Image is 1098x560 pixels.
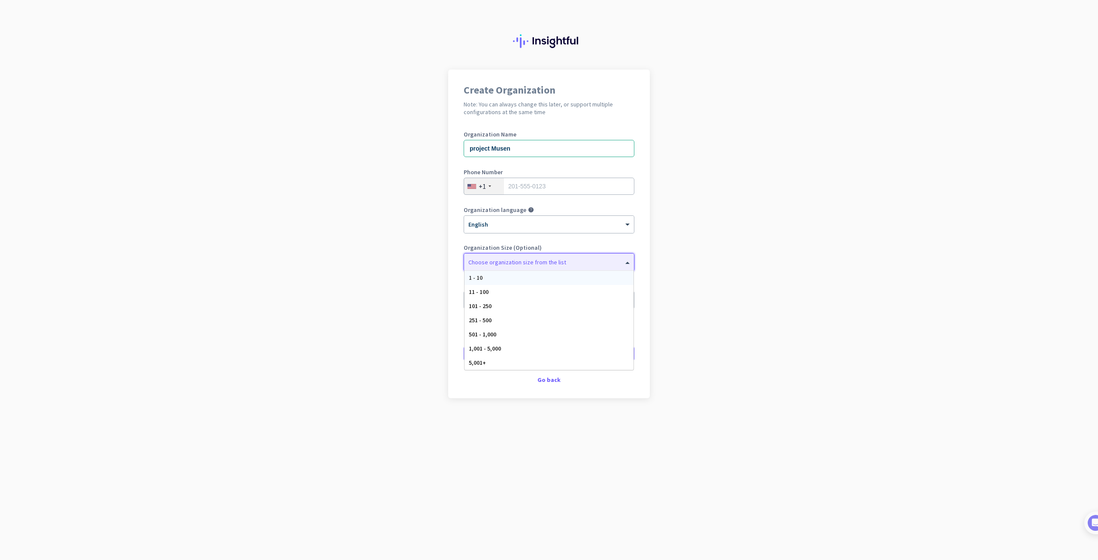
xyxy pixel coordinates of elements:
label: Organization Name [464,131,634,137]
span: 11 - 100 [469,288,489,296]
label: Organization Time Zone [464,282,634,288]
label: Organization language [464,207,526,213]
span: 251 - 500 [469,316,492,324]
button: Create Organization [464,346,634,361]
div: +1 [479,182,486,191]
i: help [528,207,534,213]
img: Insightful [513,34,585,48]
span: 1,001 - 5,000 [469,345,501,352]
span: 501 - 1,000 [469,330,496,338]
label: Organization Size (Optional) [464,245,634,251]
div: Options List [465,271,633,370]
input: What is the name of your organization? [464,140,634,157]
span: 1 - 10 [469,274,483,282]
span: 101 - 250 [469,302,492,310]
h1: Create Organization [464,85,634,95]
span: 5,001+ [469,359,486,366]
label: Phone Number [464,169,634,175]
div: Go back [464,377,634,383]
h2: Note: You can always change this later, or support multiple configurations at the same time [464,100,634,116]
input: 201-555-0123 [464,178,634,195]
